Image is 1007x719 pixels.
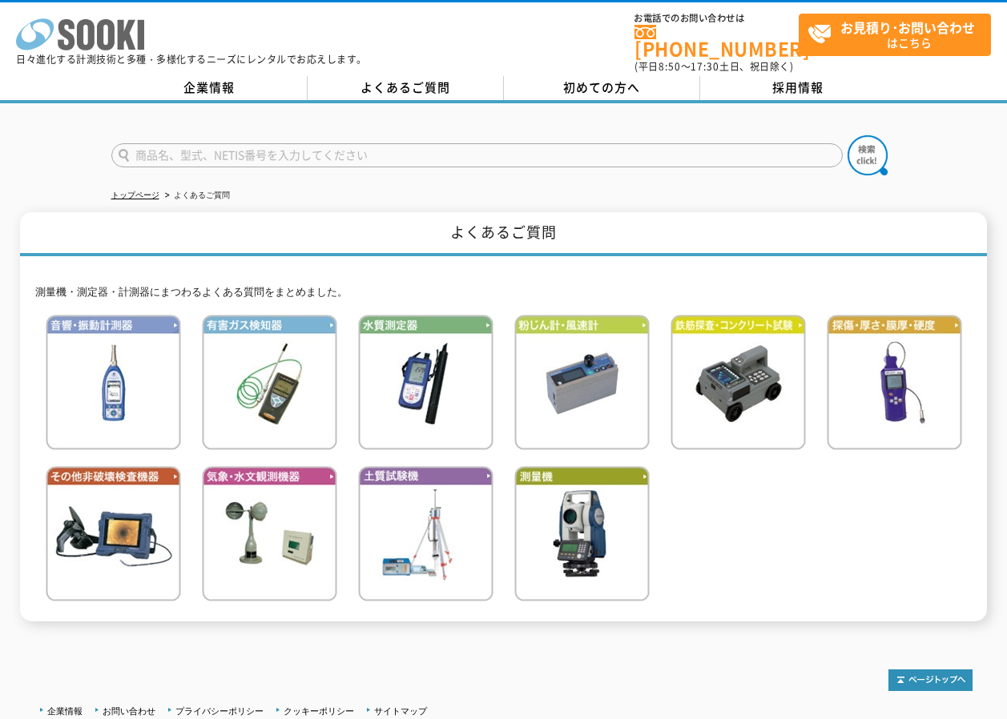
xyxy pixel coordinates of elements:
span: 8:50 [659,59,681,74]
a: トップページ [111,191,159,199]
h1: よくあるご質問 [20,212,987,256]
img: 有害ガス検知器 [202,315,337,450]
img: 粉じん計・風速計 [514,315,650,450]
a: 企業情報 [47,706,83,716]
a: 採用情報 [700,76,896,100]
span: お電話でのお問い合わせは [634,14,799,23]
span: はこちら [808,14,990,54]
a: クッキーポリシー [284,706,354,716]
a: お問い合わせ [103,706,155,716]
a: 企業情報 [111,76,308,100]
img: 探傷・厚さ・膜厚・硬度 [827,315,962,450]
span: 初めての方へ [563,78,640,96]
input: 商品名、型式、NETIS番号を入力してください [111,143,843,167]
a: お見積り･お問い合わせはこちら [799,14,991,56]
img: btn_search.png [848,135,888,175]
a: プライバシーポリシー [175,706,264,716]
img: 土質試験機 [358,466,493,601]
img: トップページへ [888,669,973,691]
img: 水質測定器 [358,315,493,450]
a: [PHONE_NUMBER] [634,25,799,58]
img: 測量機 [514,466,650,601]
img: その他非破壊検査機器 [46,466,181,601]
span: (平日 ～ 土日、祝日除く) [634,59,793,74]
img: 気象・水文観測機器 [202,466,337,601]
li: よくあるご質問 [162,187,230,204]
a: サイトマップ [374,706,427,716]
a: よくあるご質問 [308,76,504,100]
strong: お見積り･お問い合わせ [840,18,975,37]
img: 音響・振動計測器 [46,315,181,450]
span: 17:30 [691,59,719,74]
a: 初めての方へ [504,76,700,100]
p: 測量機・測定器・計測器にまつわるよくある質問をまとめました。 [35,284,973,301]
p: 日々進化する計測技術と多種・多様化するニーズにレンタルでお応えします。 [16,54,367,64]
img: 鉄筋検査・コンクリート試験 [671,315,806,450]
